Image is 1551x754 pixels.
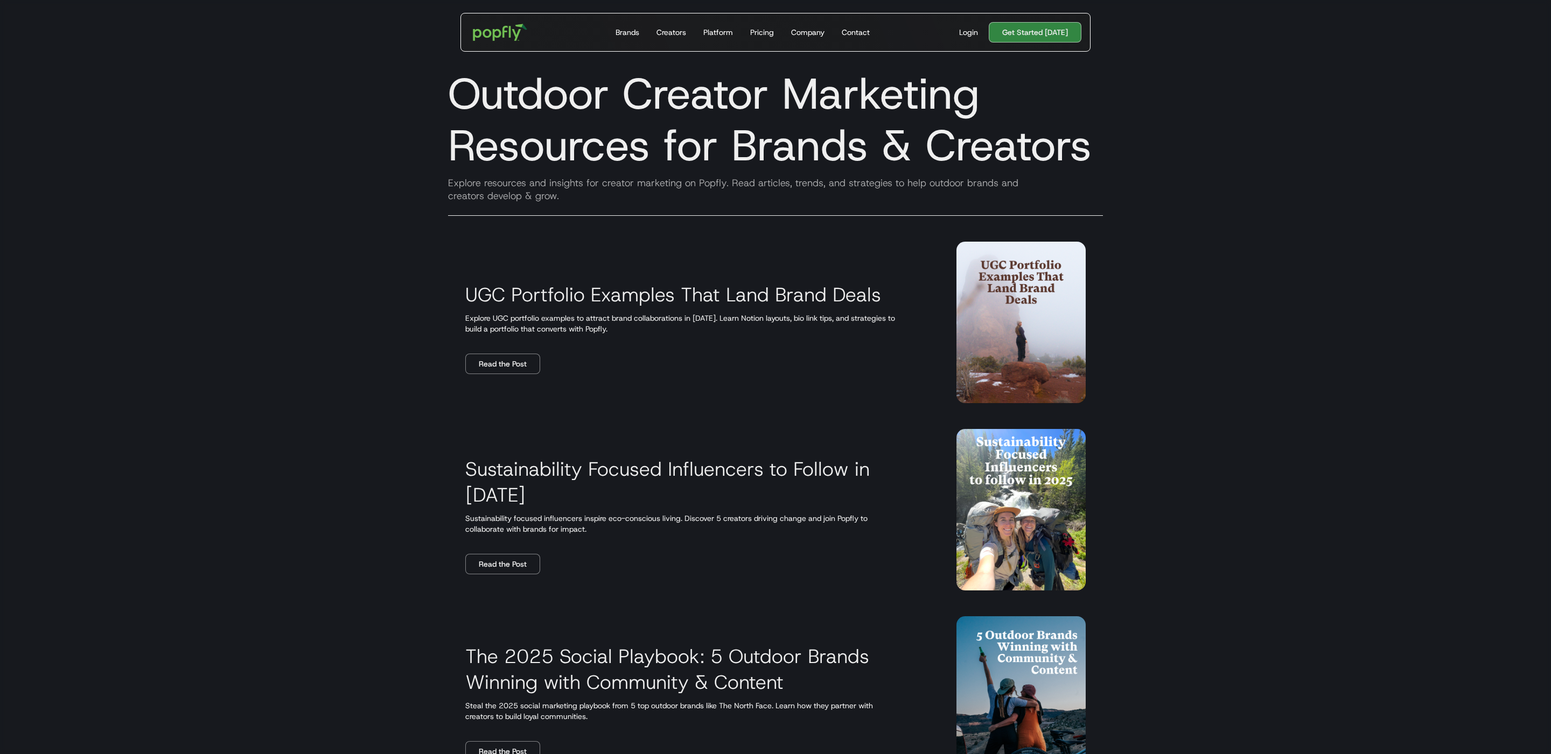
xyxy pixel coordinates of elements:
a: Company [787,13,829,51]
div: Platform [703,27,733,38]
a: Pricing [746,13,778,51]
a: home [465,16,535,48]
a: Platform [699,13,737,51]
div: Login [959,27,978,38]
a: Get Started [DATE] [989,22,1081,43]
a: Brands [611,13,644,51]
div: Company [791,27,825,38]
a: Creators [652,13,690,51]
a: Read the Post [465,554,540,574]
div: Pricing [750,27,774,38]
div: Creators [656,27,686,38]
div: Explore resources and insights for creator marketing on Popfly. Read articles, trends, and strate... [439,177,1112,202]
h1: Outdoor Creator Marketing Resources for Brands & Creators [439,68,1112,171]
a: Contact [837,13,874,51]
h3: The 2025 Social Playbook: 5 Outdoor Brands Winning with Community & Content [465,643,931,695]
a: Read the Post [465,354,540,374]
a: Login [955,27,982,38]
p: Explore UGC portfolio examples to attract brand collaborations in [DATE]. Learn Notion layouts, b... [465,313,931,334]
div: Contact [842,27,870,38]
h3: UGC Portfolio Examples That Land Brand Deals [465,281,881,307]
div: Brands [616,27,639,38]
h3: Sustainability Focused Influencers to Follow in [DATE] [465,456,931,508]
p: Sustainability focused influencers inspire eco-conscious living. Discover 5 creators driving chan... [465,513,931,534]
p: Steal the 2025 social marketing playbook from 5 top outdoor brands like The North Face. Learn how... [465,700,931,722]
